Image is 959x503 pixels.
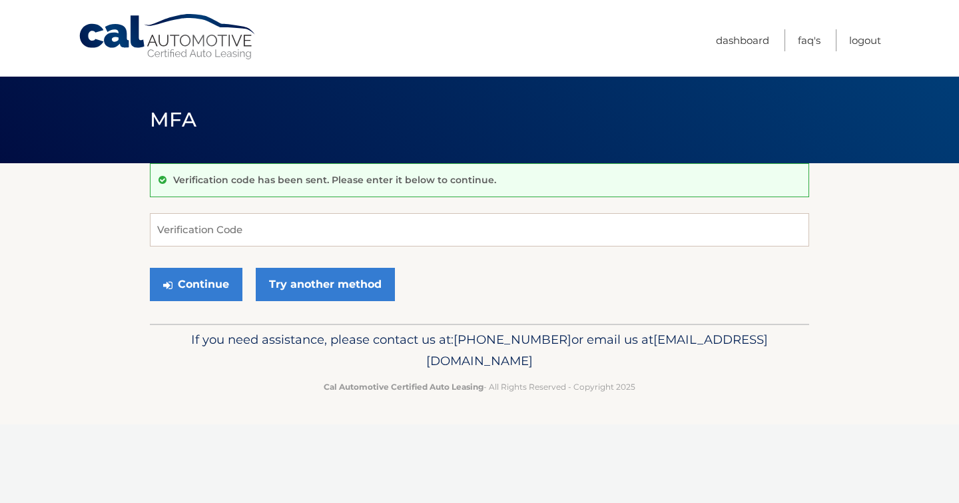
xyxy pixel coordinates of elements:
a: Logout [849,29,881,51]
span: [EMAIL_ADDRESS][DOMAIN_NAME] [426,332,768,368]
a: Dashboard [716,29,769,51]
strong: Cal Automotive Certified Auto Leasing [324,382,483,392]
button: Continue [150,268,242,301]
a: FAQ's [798,29,820,51]
p: Verification code has been sent. Please enter it below to continue. [173,174,496,186]
span: [PHONE_NUMBER] [454,332,571,347]
p: - All Rights Reserved - Copyright 2025 [159,380,800,394]
a: Try another method [256,268,395,301]
input: Verification Code [150,213,809,247]
span: MFA [150,107,196,132]
p: If you need assistance, please contact us at: or email us at [159,329,800,372]
a: Cal Automotive [78,13,258,61]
